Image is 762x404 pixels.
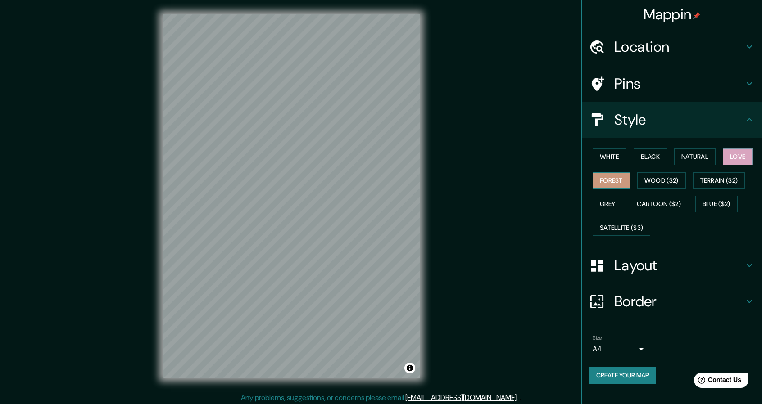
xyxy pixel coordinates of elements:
button: Create your map [589,367,656,384]
a: [EMAIL_ADDRESS][DOMAIN_NAME] [405,393,517,402]
button: Natural [674,148,716,165]
button: Grey [593,196,622,212]
div: A4 [593,342,647,356]
p: Any problems, suggestions, or concerns please email . [241,392,518,403]
h4: Location [614,38,744,56]
div: Pins [582,66,762,102]
button: Wood ($2) [637,172,686,189]
div: . [519,392,521,403]
label: Size [593,334,602,342]
h4: Pins [614,75,744,93]
canvas: Map [163,14,420,378]
div: Layout [582,247,762,283]
button: White [593,148,626,165]
button: Forest [593,172,630,189]
iframe: Help widget launcher [682,369,752,394]
div: Style [582,102,762,138]
h4: Style [614,111,744,129]
button: Satellite ($3) [593,220,650,236]
button: Black [634,148,667,165]
div: Border [582,283,762,319]
img: pin-icon.png [693,12,700,19]
button: Toggle attribution [404,363,415,373]
button: Terrain ($2) [693,172,745,189]
button: Love [723,148,753,165]
button: Blue ($2) [695,196,738,212]
h4: Mappin [644,5,701,23]
div: . [518,392,519,403]
button: Cartoon ($2) [630,196,688,212]
div: Location [582,29,762,65]
h4: Layout [614,256,744,274]
h4: Border [614,292,744,310]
